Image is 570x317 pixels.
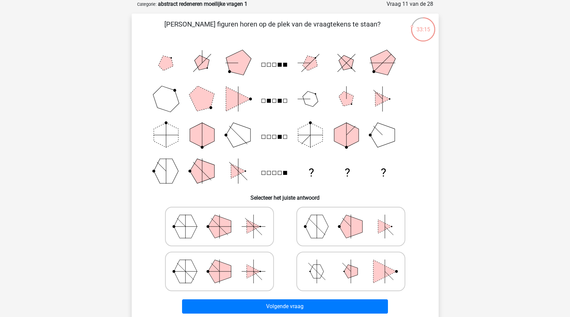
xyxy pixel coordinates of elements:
[137,2,157,7] small: Categorie:
[143,19,402,39] p: [PERSON_NAME] figuren horen op de plek van de vraagtekens te staan?
[158,1,247,7] strong: abstract redeneren moeilijke vragen 1
[381,166,386,179] text: ?
[182,299,388,314] button: Volgende vraag
[410,17,436,34] div: 33:15
[308,166,314,179] text: ?
[143,189,428,201] h6: Selecteer het juiste antwoord
[344,166,350,179] text: ?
